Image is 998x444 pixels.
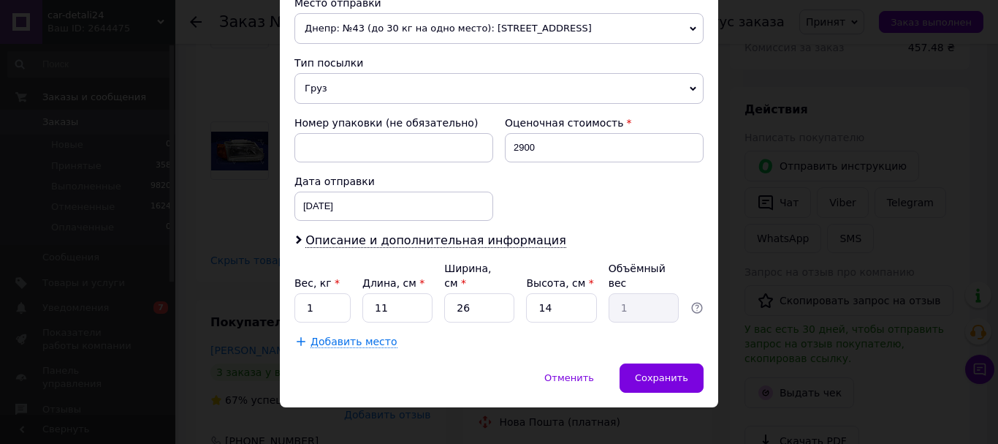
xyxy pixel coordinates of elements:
[294,13,704,44] span: Днепр: №43 (до 30 кг на одно место): [STREET_ADDRESS]
[609,261,679,290] div: Объёмный вес
[305,233,566,248] span: Описание и дополнительная информация
[294,57,363,69] span: Тип посылки
[526,277,593,289] label: Высота, см
[294,73,704,104] span: Груз
[294,277,340,289] label: Вес, кг
[444,263,491,289] label: Ширина, см
[362,277,424,289] label: Длина, см
[505,116,704,130] div: Оценочная стоимость
[294,174,493,189] div: Дата отправки
[311,336,397,348] span: Добавить место
[635,372,688,383] span: Сохранить
[294,116,493,130] div: Номер упаковки (не обязательно)
[544,372,594,383] span: Отменить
